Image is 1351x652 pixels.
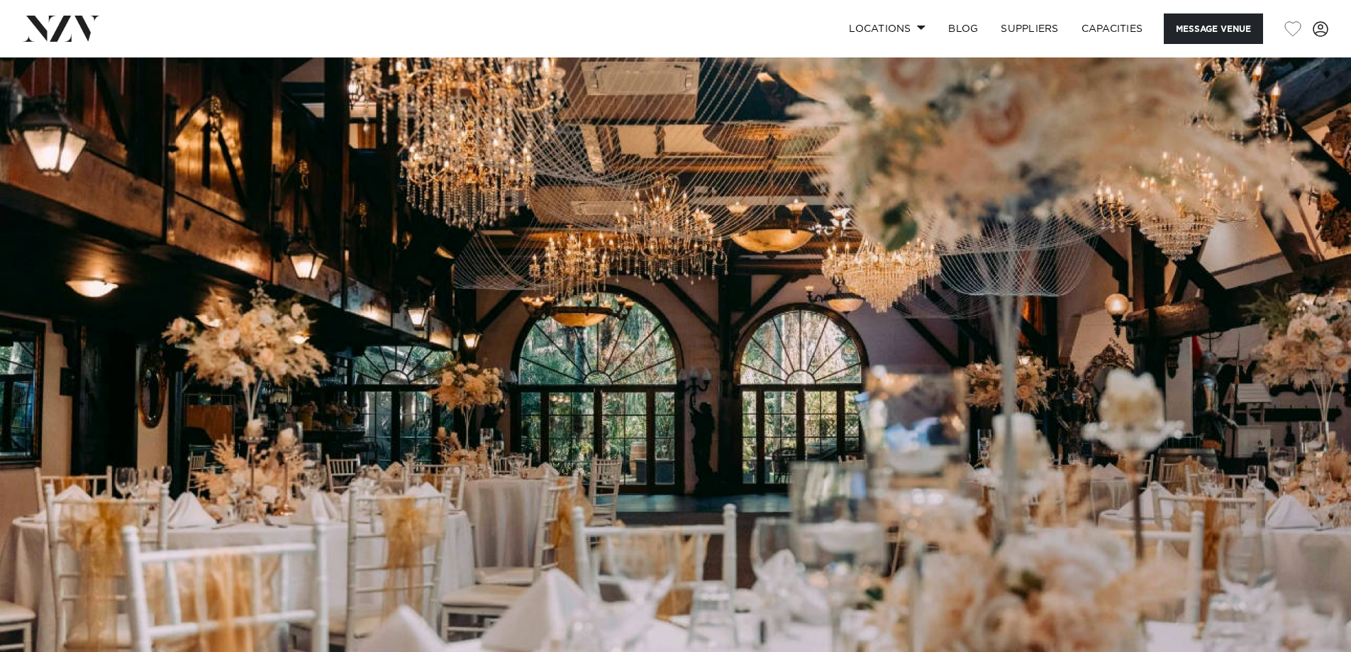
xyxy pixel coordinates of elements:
button: Message Venue [1164,13,1263,44]
a: SUPPLIERS [989,13,1069,44]
a: BLOG [937,13,989,44]
img: nzv-logo.png [23,16,100,41]
a: Capacities [1070,13,1155,44]
a: Locations [838,13,937,44]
